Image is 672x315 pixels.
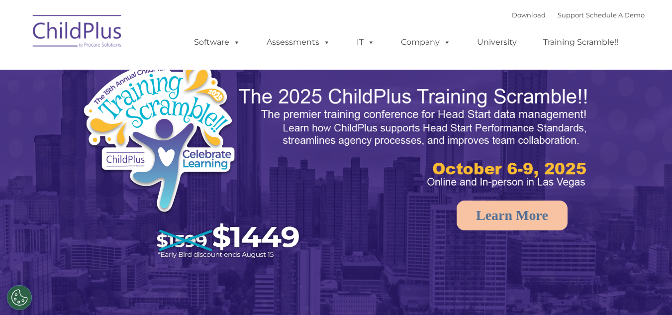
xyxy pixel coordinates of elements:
[512,11,546,19] a: Download
[457,201,568,230] a: Learn More
[586,11,645,19] a: Schedule A Demo
[28,8,127,58] img: ChildPlus by Procare Solutions
[347,32,384,52] a: IT
[558,11,584,19] a: Support
[467,32,527,52] a: University
[257,32,340,52] a: Assessments
[512,11,645,19] font: |
[7,285,32,310] button: Cookies Settings
[184,32,250,52] a: Software
[391,32,461,52] a: Company
[533,32,628,52] a: Training Scramble!!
